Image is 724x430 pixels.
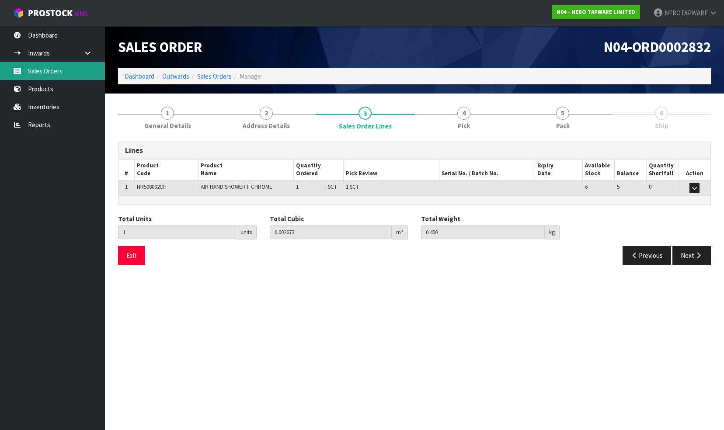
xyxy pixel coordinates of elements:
span: ProStock [28,7,73,19]
label: Total Units [118,214,152,223]
th: Quantity Shortfall [647,160,679,180]
span: Sales Order [118,38,202,56]
span: 1 [125,183,128,191]
span: General Details [144,121,191,130]
span: Sales Order Lines [118,135,711,271]
span: 6 [655,107,668,120]
th: Available Stock [583,160,615,180]
div: m³ [392,225,408,239]
small: WMS [74,10,88,18]
span: Address Details [243,121,290,130]
span: 5 [556,107,569,120]
span: Manage [240,72,261,80]
span: SCT [328,183,337,191]
span: 5 [617,183,620,191]
h3: Lines [125,146,704,155]
span: AIR HAND SHOWER II CHROME [201,183,272,191]
span: 4 [457,107,470,120]
button: Previous [623,246,672,265]
span: 0 [649,183,651,191]
span: NEROTAPWARE [665,9,708,17]
strong: N04 - NERO TAPWARE LIMITED [557,8,635,16]
span: N04-ORD0002832 [604,38,711,56]
a: Outwards [162,72,189,80]
label: Total Weight [421,214,460,223]
th: Serial No. / Batch No. [439,160,535,180]
span: NR508002CH [137,183,167,191]
span: Ship [655,121,668,130]
span: 2 [260,107,273,120]
span: Sales Order Lines [339,121,392,131]
a: Sales Orders [197,72,232,80]
th: Expiry Date [535,160,582,180]
span: 1 [161,107,174,120]
span: 1 SCT [346,183,359,191]
span: 3 [359,107,372,120]
input: Total Cubic [270,225,392,239]
button: Exit [118,246,145,265]
span: Pack [556,121,570,130]
th: Quantity Ordered [294,160,344,180]
span: Pick [458,121,470,130]
div: units [236,225,257,239]
th: Action [679,160,710,180]
th: Product Name [198,160,294,180]
input: Total Weight [421,225,545,239]
a: Dashboard [125,72,154,80]
label: Total Cubic [270,214,304,223]
th: Pick Review [344,160,439,180]
span: 6 [585,183,588,191]
th: Product Code [134,160,198,180]
th: # [118,160,134,180]
th: Balance [615,160,647,180]
button: Next [672,246,711,265]
div: kg [545,225,560,239]
input: Total Units [118,225,236,239]
span: 1 [296,183,299,191]
img: cube-alt.png [13,7,24,18]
